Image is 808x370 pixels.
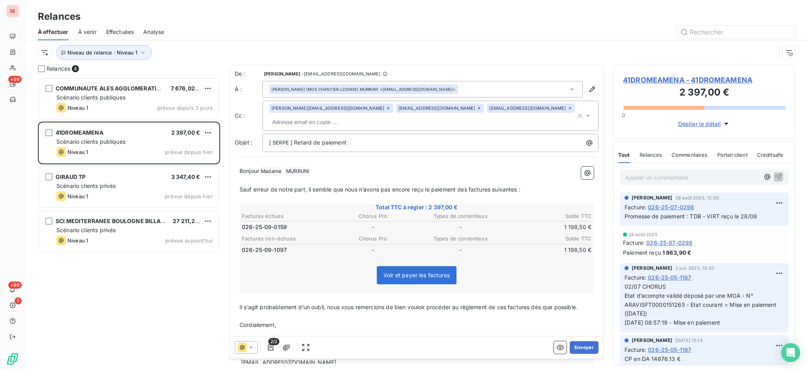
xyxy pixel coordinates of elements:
[15,297,22,304] span: 1
[271,106,384,111] span: [PERSON_NAME][EMAIL_ADDRESS][DOMAIN_NAME]
[56,129,103,136] span: 41DROMEAMENA
[56,45,152,60] button: Niveau de relance : Niveau 1
[632,337,672,344] span: [PERSON_NAME]
[383,272,450,278] span: Voir et payer les factures
[505,246,592,254] td: 1 198,50 €
[72,65,79,72] span: 4
[67,105,88,111] span: Niveau 1
[260,167,282,176] span: Madame
[623,85,786,101] h3: 2 397,00 €
[239,186,520,193] span: Sauf erreur de notre part, il semble que nous n’avons pas encore reçu le paiement des factures su...
[757,152,784,158] span: Creditsafe
[505,223,592,231] td: 1 198,50 €
[329,235,417,243] th: Chorus Pro
[662,248,692,257] span: 1 863,90 €
[671,152,708,158] span: Commentaires
[618,152,630,158] span: Tout
[239,167,259,174] span: Bonjour
[6,353,19,365] img: Logo LeanPay
[271,86,378,92] span: [PERSON_NAME] (MOE CHANTIER c230435) MURRUNI
[625,203,646,211] span: Facture :
[235,70,262,78] span: De :
[171,129,200,136] span: 2 397,00 €
[290,139,346,146] span: ] Retard de paiement
[106,28,134,36] span: Effectuées
[78,28,97,36] span: À venir
[165,237,213,244] span: prévue aujourd’hui
[6,5,19,17] div: SE
[625,346,646,354] span: Facture :
[505,235,592,243] th: Solde TTC
[640,152,662,158] span: Relances
[47,65,70,73] span: Relances
[505,212,592,220] th: Solde TTC
[239,321,276,328] span: Cordialement,
[628,232,658,237] span: 28 août 2025
[56,227,116,233] span: Scénario clients privés
[417,223,504,231] td: -
[648,203,694,211] span: 026-25-07-0298
[781,343,800,362] div: Open Intercom Messenger
[269,116,360,128] input: Adresse email en copie ...
[646,239,692,247] span: 026-25-07-0298
[241,203,593,211] span: Total TTC à régler : 2 397,00 €
[625,355,681,362] span: CP en DA 14676.13 €
[264,71,300,76] span: [PERSON_NAME]
[8,282,22,289] span: +99
[717,152,748,158] span: Portail client
[302,71,380,76] span: - [EMAIL_ADDRESS][DOMAIN_NAME]
[329,212,417,220] th: Chorus Pro
[171,173,200,180] span: 3 347,40 €
[648,346,691,354] span: 026-25-05-1167
[56,138,125,145] span: Scénario clients publiques
[269,139,271,146] span: [
[241,212,329,220] th: Factures échues
[625,273,646,282] span: Facture :
[56,182,116,189] span: Scénario clients privés
[173,218,203,224] span: 27 211,21 €
[632,265,672,272] span: [PERSON_NAME]
[38,9,80,24] h3: Relances
[271,86,456,92] div: <[EMAIL_ADDRESS][DOMAIN_NAME]>
[570,341,599,354] button: Envoyer
[239,304,578,310] span: Il s’agit probablement d’un oubli, nous vous remercions de bien vouloir procéder au règlement de ...
[676,119,733,128] button: Déplier le détail
[235,139,252,146] span: Objet :
[268,338,279,345] span: 2/2
[625,213,757,220] span: Promesse de paiement : TDB - VIRT reçu le 28/08
[143,28,164,36] span: Analyse
[675,338,703,343] span: [DATE] 15:14
[622,112,625,118] span: 0
[235,112,262,120] label: Cc :
[329,223,417,231] td: -
[242,223,287,231] span: 026-25-09-0159
[56,85,165,92] span: COMMUNAUTE ALES AGGLOMERATION
[157,105,213,111] span: prévue depuis 3 jours
[67,237,88,244] span: Niveau 1
[489,106,566,111] span: [EMAIL_ADDRESS][DOMAIN_NAME]
[648,273,691,282] span: 026-25-05-1167
[67,49,137,56] span: Niveau de relance : Niveau 1
[623,75,786,85] span: 41DROMEAMENA - 41DROMEAMENA
[67,149,88,155] span: Niveau 1
[56,94,125,101] span: Scénario clients publiques
[625,283,778,326] span: 02/07 CHORUS Etat d’acompte validé déposé par une MOA - N° ARAVISFT0000151265 - Etat courant = Mi...
[632,194,672,201] span: [PERSON_NAME]
[56,218,178,224] span: SCI MEDITERRANEE BOULOGNE BILLANCOU
[417,235,504,243] th: Types de contentieux
[678,120,721,128] span: Déplier le détail
[56,173,86,180] span: GIRAUD TP
[38,77,220,370] div: grid
[241,235,329,243] th: Factures non-échues
[677,26,795,38] input: Rechercher
[235,85,262,93] label: À :
[38,28,69,36] span: À effectuer
[623,239,645,247] span: Facture :
[675,195,719,200] span: 28 août 2025, 12:50
[417,246,504,254] td: -
[675,266,714,270] span: 2 juil. 2025, 15:20
[329,246,417,254] td: -
[171,85,200,92] span: 7 676,02 €
[8,76,22,83] span: +99
[67,193,88,199] span: Niveau 1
